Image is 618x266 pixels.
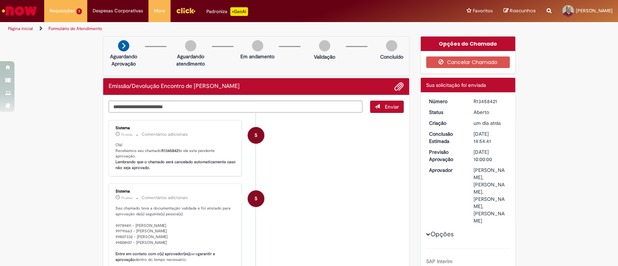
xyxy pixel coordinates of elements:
[474,166,507,224] div: [PERSON_NAME], [PERSON_NAME], [PERSON_NAME], [PERSON_NAME]
[314,53,335,60] p: Validação
[576,8,613,14] span: [PERSON_NAME]
[121,132,133,137] span: 7h atrás
[473,7,493,14] span: Favoritos
[474,98,507,105] div: R13458421
[426,56,510,68] button: Cancelar Chamado
[109,101,363,113] textarea: Digite sua mensagem aqui...
[421,37,515,51] div: Opções do Chamado
[240,53,274,60] p: Em andamento
[474,120,501,126] span: um dia atrás
[50,7,75,14] span: Requisições
[121,196,133,200] span: 7h atrás
[424,130,468,145] dt: Conclusão Estimada
[426,82,486,88] span: Sua solicitação foi enviada
[176,5,196,16] img: click_logo_yellow_360x200.png
[154,7,165,14] span: More
[252,40,263,51] img: img-circle-grey.png
[115,251,190,257] b: Entre em contato com o(s) aprovador(es)
[386,40,397,51] img: img-circle-grey.png
[121,196,133,200] time: 29/08/2025 08:58:26
[474,130,507,145] div: [DATE] 14:54:41
[385,104,399,110] span: Enviar
[115,126,236,130] div: Sistema
[230,7,248,16] p: +GenAi
[474,148,507,163] div: [DATE] 10:00:00
[115,142,236,171] p: Olá! Recebemos seu chamado e ele esta pendente aprovação.
[185,40,196,51] img: img-circle-grey.png
[118,40,129,51] img: arrow-next.png
[115,189,236,194] div: Sistema
[474,109,507,116] div: Aberto
[424,166,468,174] dt: Aprovador
[8,26,33,31] a: Página inicial
[161,148,180,153] b: R13458421
[424,148,468,163] dt: Previsão Aprovação
[93,7,143,14] span: Despesas Corporativas
[109,83,240,90] h2: Emissão/Devolução Encontro de Contas Fornecedor Histórico de tíquete
[394,82,404,91] button: Adicionar anexos
[173,53,208,67] p: Aguardando atendimento
[255,190,257,207] span: S
[380,53,403,60] p: Concluído
[142,195,188,201] small: Comentários adicionais
[115,251,216,262] b: garantir a aprovação
[1,4,38,18] img: ServiceNow
[142,131,188,138] small: Comentários adicionais
[255,127,257,144] span: S
[248,127,264,144] div: System
[121,132,133,137] time: 29/08/2025 08:58:34
[424,119,468,127] dt: Criação
[510,7,536,14] span: Rascunhos
[106,53,141,67] p: Aguardando Aprovação
[49,26,102,31] a: Formulário de Atendimento
[426,258,453,265] b: SAP Interim
[248,190,264,207] div: System
[504,8,536,14] a: Rascunhos
[206,7,248,16] div: Padroniza
[319,40,330,51] img: img-circle-grey.png
[424,109,468,116] dt: Status
[424,98,468,105] dt: Número
[474,120,501,126] time: 28/08/2025 14:54:38
[474,119,507,127] div: 28/08/2025 14:54:38
[5,22,407,35] ul: Trilhas de página
[370,101,404,113] button: Enviar
[115,159,237,170] b: Lembrando que o chamado será cancelado automaticamente caso não seja aprovado.
[76,8,82,14] span: 1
